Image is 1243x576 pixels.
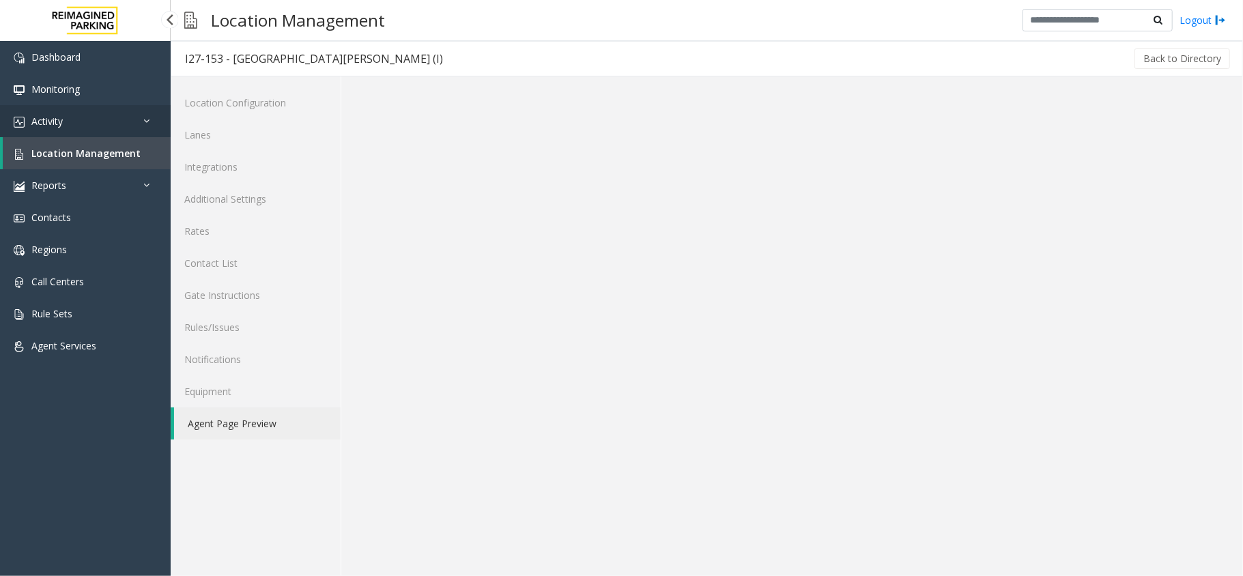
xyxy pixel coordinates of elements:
span: Regions [31,243,67,256]
h3: Location Management [204,3,392,37]
div: I27-153 - [GEOGRAPHIC_DATA][PERSON_NAME] (I) [185,50,443,68]
span: Dashboard [31,51,81,63]
a: Gate Instructions [171,279,341,311]
span: Reports [31,179,66,192]
a: Location Configuration [171,87,341,119]
img: 'icon' [14,245,25,256]
a: Contact List [171,247,341,279]
img: 'icon' [14,213,25,224]
a: Additional Settings [171,183,341,215]
img: 'icon' [14,117,25,128]
a: Location Management [3,137,171,169]
img: 'icon' [14,277,25,288]
span: Contacts [31,211,71,224]
span: Agent Services [31,339,96,352]
a: Integrations [171,151,341,183]
a: Logout [1180,13,1226,27]
img: logout [1215,13,1226,27]
span: Call Centers [31,275,84,288]
span: Monitoring [31,83,80,96]
a: Lanes [171,119,341,151]
button: Back to Directory [1134,48,1230,69]
span: Rule Sets [31,307,72,320]
span: Location Management [31,147,141,160]
a: Equipment [171,375,341,407]
img: 'icon' [14,85,25,96]
img: 'icon' [14,341,25,352]
img: 'icon' [14,181,25,192]
a: Rules/Issues [171,311,341,343]
a: Rates [171,215,341,247]
img: 'icon' [14,309,25,320]
a: Notifications [171,343,341,375]
img: 'icon' [14,53,25,63]
a: Agent Page Preview [174,407,341,440]
span: Activity [31,115,63,128]
img: pageIcon [184,3,197,37]
img: 'icon' [14,149,25,160]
